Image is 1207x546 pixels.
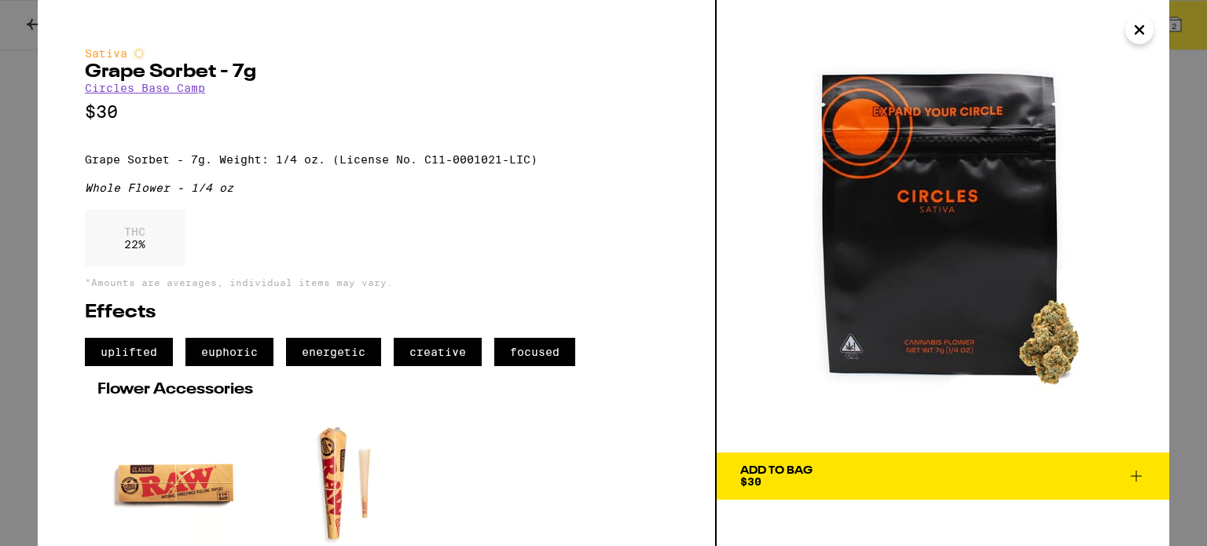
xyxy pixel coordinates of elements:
[85,82,205,94] a: Circles Base Camp
[85,102,668,122] p: $30
[85,338,173,366] span: uplifted
[494,338,575,366] span: focused
[85,277,668,288] p: *Amounts are averages, individual items may vary.
[740,475,761,488] span: $30
[133,47,145,60] img: sativaColor.svg
[9,11,113,24] span: Hi. Need any help?
[97,382,655,398] h2: Flower Accessories
[85,153,668,166] p: Grape Sorbet - 7g. Weight: 1/4 oz. (License No. C11-0001021-LIC)
[286,338,381,366] span: energetic
[1125,16,1154,44] button: Close
[740,465,813,476] div: Add To Bag
[85,181,668,194] div: Whole Flower - 1/4 oz
[85,210,185,266] div: 22 %
[85,47,668,60] div: Sativa
[85,63,668,82] h2: Grape Sorbet - 7g
[717,453,1169,500] button: Add To Bag$30
[85,303,668,322] h2: Effects
[394,338,482,366] span: creative
[185,338,273,366] span: euphoric
[124,225,145,238] p: THC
